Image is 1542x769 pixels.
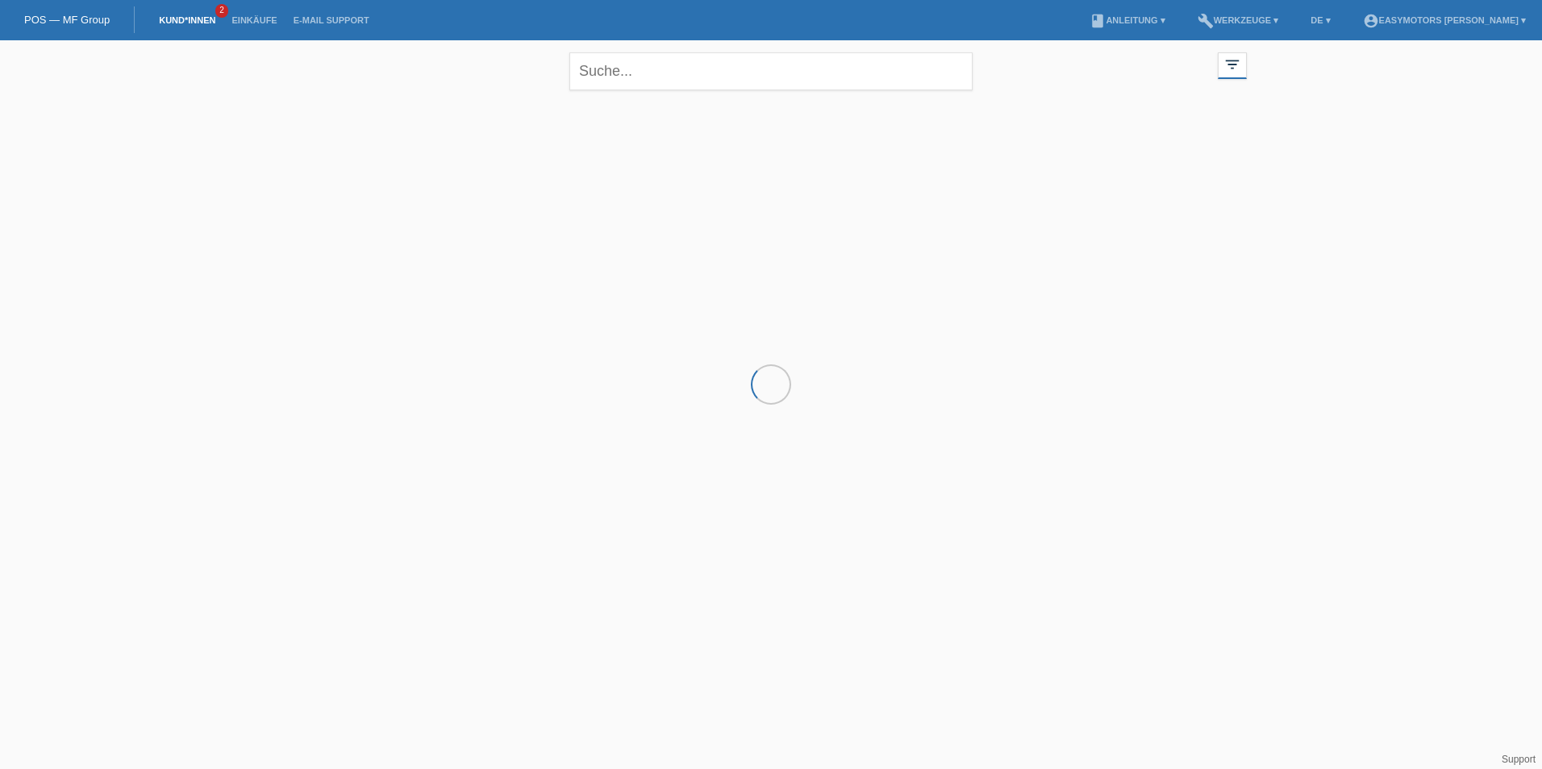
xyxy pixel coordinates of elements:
a: E-Mail Support [285,15,377,25]
span: 2 [215,4,228,18]
a: bookAnleitung ▾ [1081,15,1173,25]
a: account_circleEasymotors [PERSON_NAME] ▾ [1355,15,1534,25]
i: build [1198,13,1214,29]
i: book [1090,13,1106,29]
a: Kund*innen [151,15,223,25]
a: Einkäufe [223,15,285,25]
a: buildWerkzeuge ▾ [1190,15,1287,25]
a: POS — MF Group [24,14,110,26]
i: filter_list [1223,56,1241,73]
i: account_circle [1363,13,1379,29]
input: Suche... [569,52,973,90]
a: DE ▾ [1302,15,1338,25]
a: Support [1502,754,1536,765]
